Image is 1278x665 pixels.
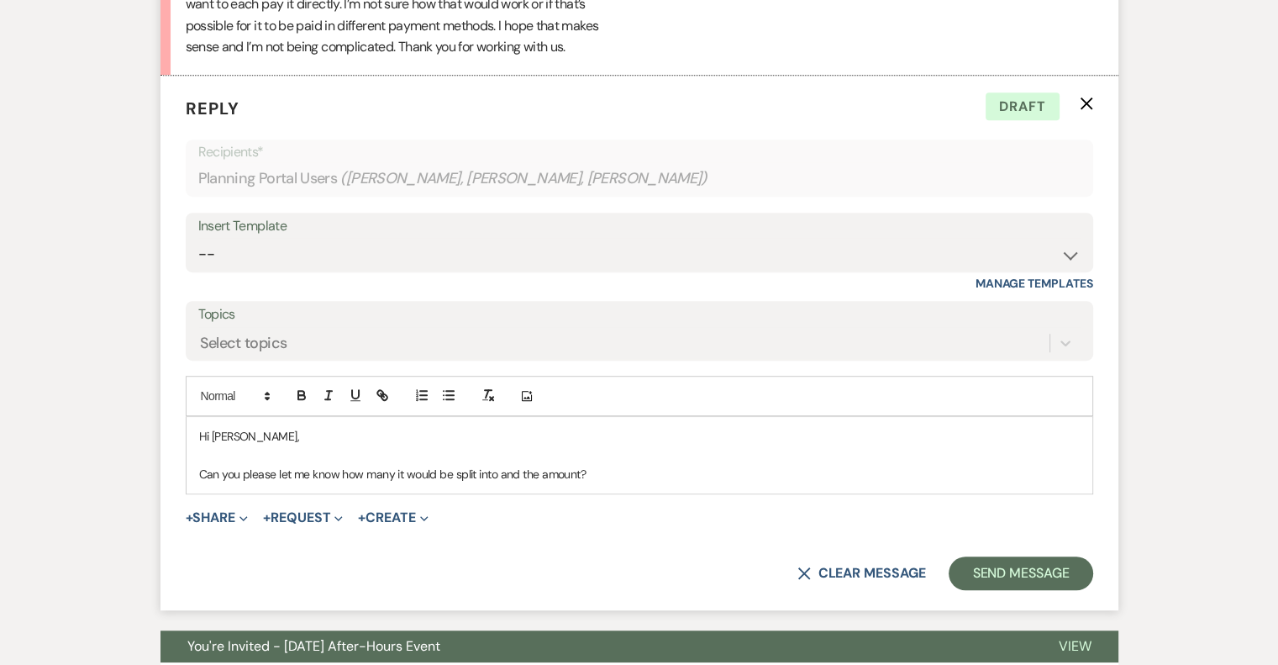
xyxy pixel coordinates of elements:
[986,92,1060,121] span: Draft
[358,511,366,525] span: +
[186,511,193,525] span: +
[186,98,239,119] span: Reply
[358,511,428,525] button: Create
[797,567,925,580] button: Clear message
[160,631,1032,662] button: You're Invited - [DATE] After-Hours Event
[949,557,1092,590] button: Send Message
[199,427,1080,446] p: Hi [PERSON_NAME],
[198,162,1081,195] div: Planning Portal Users
[263,511,343,525] button: Request
[198,141,1081,163] p: Recipients*
[1032,631,1118,662] button: View
[187,637,440,655] span: You're Invited - [DATE] After-Hours Event
[199,465,1080,483] p: Can you please let me know how many it would be split into and the amount?
[198,214,1081,239] div: Insert Template
[198,303,1081,327] label: Topics
[340,167,707,190] span: ( [PERSON_NAME], [PERSON_NAME], [PERSON_NAME] )
[186,511,249,525] button: Share
[976,276,1093,291] a: Manage Templates
[200,332,287,355] div: Select topics
[263,511,271,525] span: +
[1059,637,1091,655] span: View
